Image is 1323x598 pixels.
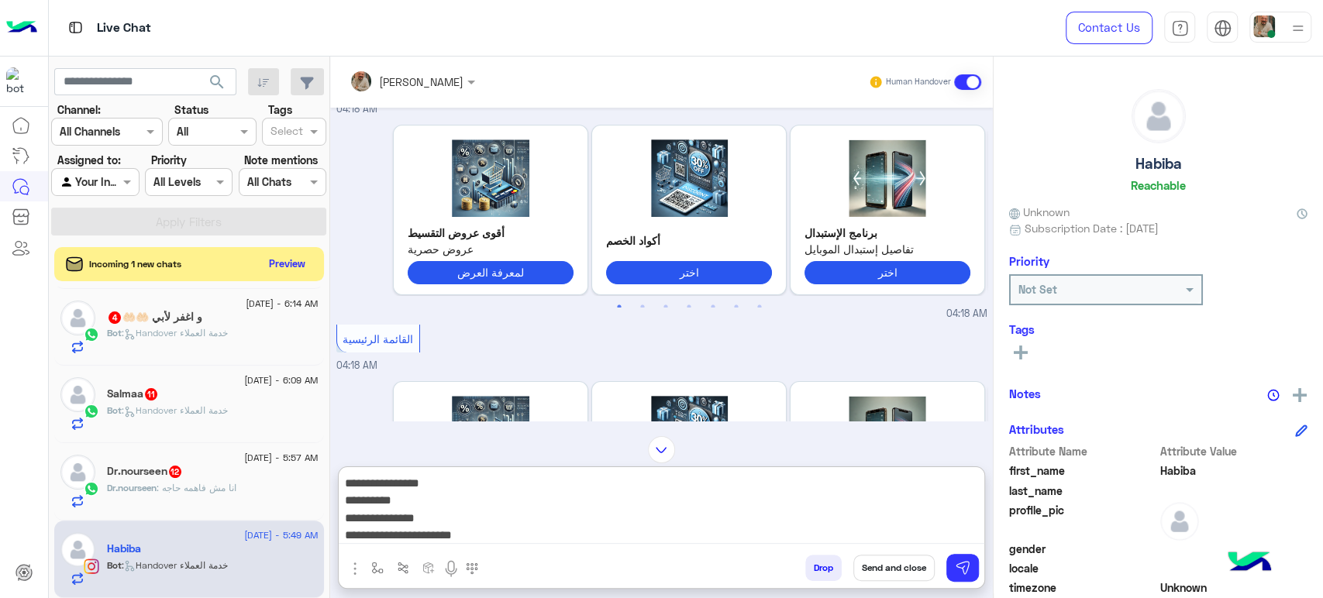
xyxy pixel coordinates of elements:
[1222,536,1276,590] img: hulul-logo.png
[365,555,391,580] button: select flow
[66,18,85,37] img: tab
[751,299,767,314] button: 7 of 3
[122,404,228,416] span: : Handover خدمة العملاء
[107,482,157,493] span: Dr.nourseen
[606,396,772,473] img: 2K7YtdmFLnBuZw%3D%3D.png
[606,139,772,217] img: 2K7YtdmFLnBuZw%3D%3D.png
[268,101,292,118] label: Tags
[804,261,970,284] button: اختر
[804,225,970,241] p: برنامج الإستبدال
[1009,462,1157,479] span: first_name
[244,528,318,542] span: [DATE] - 5:49 AM
[853,555,935,581] button: Send and close
[416,555,442,580] button: create order
[1267,389,1280,401] img: notes
[346,559,364,578] img: send attachment
[57,101,101,118] label: Channel:
[886,76,951,88] small: Human Handover
[408,225,574,241] p: أقوى عروض التقسيط
[804,396,970,473] img: 2KfYs9iq2KjYr9in2YQucG5n.png
[169,466,181,478] span: 12
[1160,560,1308,576] span: null
[84,404,99,419] img: WhatsApp
[408,396,574,473] img: 2KrZgtiz2YrYtyAyLnBuZw%3D%3D.png
[1253,15,1275,37] img: userImage
[336,359,377,371] span: 04:18 AM
[946,307,987,321] span: 04:18 AM
[60,532,95,567] img: defaultAdmin.png
[1009,579,1157,596] span: timezone
[422,562,435,574] img: create order
[408,261,574,284] button: لمعرفة العرض
[198,68,236,101] button: search
[804,139,970,217] img: 2KfYs9iq2KjYr9in2YQucG5n.png
[1131,178,1186,192] h6: Reachable
[122,559,228,571] span: : Handover خدمة العملاء
[6,67,34,95] img: 1403182699927242
[244,373,318,387] span: [DATE] - 6:09 AM
[371,562,384,574] img: select flow
[268,122,303,143] div: Select
[408,139,574,217] img: 2KrZgtiz2YrYtyAyLnBuZw%3D%3D.png
[244,152,318,168] label: Note mentions
[107,404,122,416] span: Bot
[6,12,37,44] img: Logo
[60,455,95,490] img: defaultAdmin.png
[84,481,99,497] img: WhatsApp
[1214,19,1232,37] img: tab
[1009,422,1064,436] h6: Attributes
[466,562,478,575] img: make a call
[57,152,121,168] label: Assigned to:
[397,562,409,574] img: Trigger scenario
[1009,254,1049,268] h6: Priority
[107,387,159,400] h5: Salmaa
[1009,541,1157,557] span: gender
[705,299,720,314] button: 5 of 3
[658,299,674,314] button: 3 of 3
[955,560,970,576] img: send message
[336,103,377,115] span: 04:18 AM
[263,253,312,275] button: Preview
[1171,19,1189,37] img: tab
[1160,462,1308,479] span: Habiba
[606,232,772,249] p: أكواد الخصم
[89,257,181,271] span: Incoming 1 new chats
[246,297,318,311] span: [DATE] - 6:14 AM
[391,555,416,580] button: Trigger scenario
[343,332,413,345] span: القائمة الرئيسية
[1009,443,1157,459] span: Attribute Name
[60,301,95,335] img: defaultAdmin.png
[244,451,318,465] span: [DATE] - 5:57 AM
[174,101,208,118] label: Status
[612,299,627,314] button: 1 of 3
[84,558,99,574] img: Instagram
[145,388,157,400] span: 11
[1009,502,1157,538] span: profile_pic
[1160,579,1308,596] span: Unknown
[1132,90,1185,143] img: defaultAdmin.png
[109,311,121,324] span: 4
[84,327,99,342] img: WhatsApp
[681,299,697,314] button: 4 of 3
[1009,387,1041,400] h6: Notes
[804,241,970,257] span: تفاصيل إستبدال الموبايل
[107,542,141,555] h5: Habiba
[728,299,743,314] button: 6 of 3
[60,377,95,412] img: defaultAdmin.png
[1288,19,1307,38] img: profile
[51,208,326,235] button: Apply Filters
[805,555,842,581] button: Drop
[122,327,228,339] span: : Handover خدمة العملاء
[107,327,122,339] span: Bot
[606,261,772,284] button: اختر
[1009,322,1307,336] h6: Tags
[442,559,460,578] img: send voice note
[1164,12,1195,44] a: tab
[1160,502,1199,541] img: defaultAdmin.png
[1066,12,1152,44] a: Contact Us
[1009,204,1070,220] span: Unknown
[1009,483,1157,499] span: last_name
[157,482,236,493] span: انا مش فاهمه حاجه
[1160,443,1308,459] span: Attribute Value
[1160,541,1308,557] span: null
